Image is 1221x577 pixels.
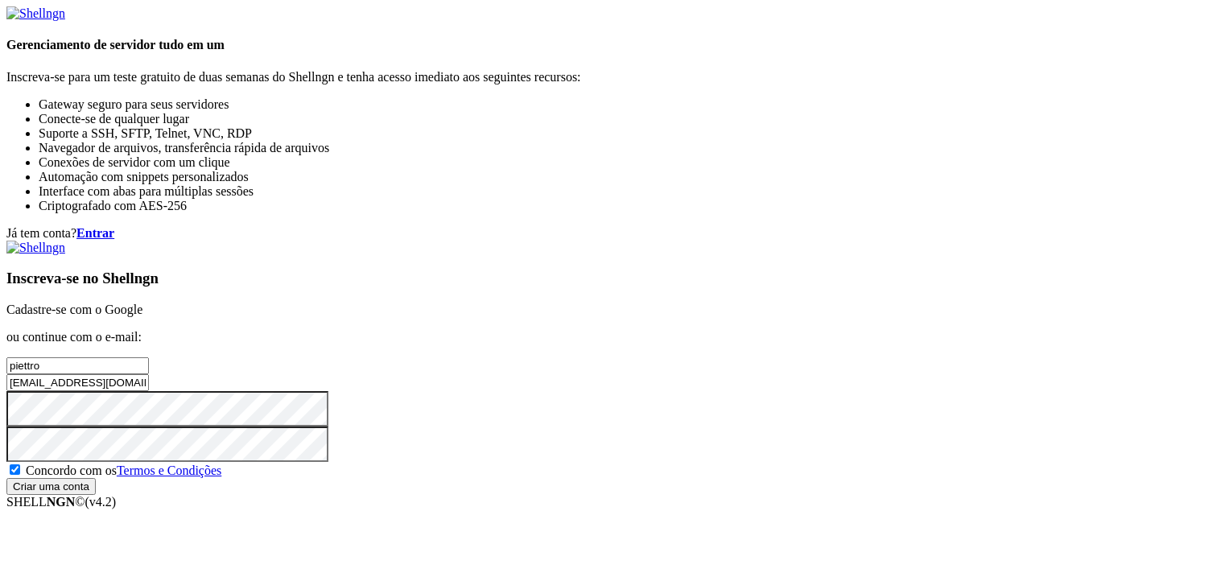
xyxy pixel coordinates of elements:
[85,495,96,509] font: (v
[39,97,229,111] font: Gateway seguro para seus servidores
[39,184,254,198] font: Interface com abas para múltiplas sessões
[6,6,65,21] img: Shellngn
[39,141,329,155] font: Navegador de arquivos, transferência rápida de arquivos
[39,170,249,183] font: Automação com snippets personalizados
[39,199,187,212] font: Criptografado com AES-256
[117,464,221,477] a: Termos e Condições
[10,464,20,475] input: Concordo com osTermos e Condições
[112,495,116,509] font: )
[96,495,112,509] font: 4.2
[6,270,159,286] font: Inscreva-se no Shellngn
[6,38,225,52] font: Gerenciamento de servidor tudo em um
[6,478,96,495] input: Criar uma conta
[39,126,252,140] font: Suporte a SSH, SFTP, Telnet, VNC, RDP
[6,241,65,255] img: Shellngn
[39,112,189,126] font: Conecte-se de qualquer lugar
[85,495,117,509] span: 4.2.0
[76,226,114,240] a: Entrar
[6,374,149,391] input: Endereço de email
[6,226,76,240] font: Já tem conta?
[6,70,581,84] font: Inscreva-se para um teste gratuito de duas semanas do Shellngn e tenha acesso imediato aos seguin...
[6,303,142,316] font: Cadastre-se com o Google
[39,155,230,169] font: Conexões de servidor com um clique
[75,495,85,509] font: ©
[47,495,76,509] font: NGN
[6,495,47,509] font: SHELL
[6,357,149,374] input: Nome completo
[6,330,142,344] font: ou continue com o e-mail:
[26,464,117,477] font: Concordo com os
